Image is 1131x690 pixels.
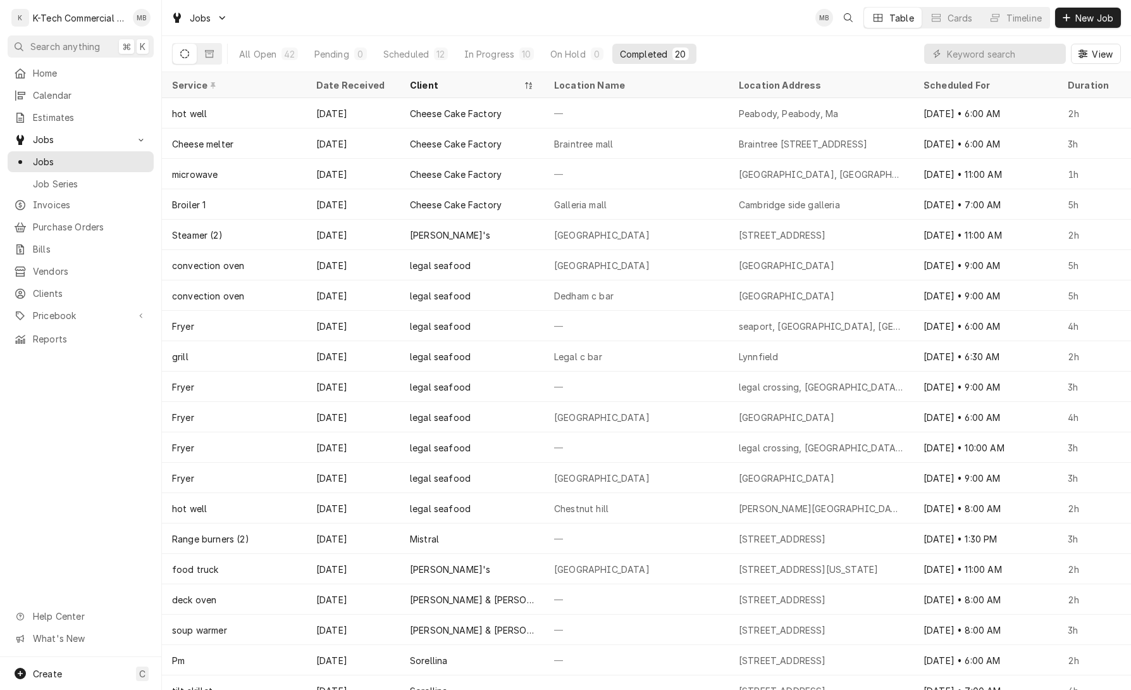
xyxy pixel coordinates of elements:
div: [GEOGRAPHIC_DATA] [739,411,834,424]
div: 3h [1058,524,1131,554]
div: Fryer [172,411,194,424]
div: K [11,9,29,27]
div: Location Name [554,78,716,92]
div: [DATE] [306,98,400,129]
a: Vendors [8,261,154,282]
div: [STREET_ADDRESS][US_STATE] [739,563,878,576]
div: legal seafood [410,350,471,363]
div: legal crossing, [GEOGRAPHIC_DATA], [GEOGRAPHIC_DATA] [739,441,903,455]
div: — [544,524,729,554]
div: [DATE] [306,645,400,675]
div: — [544,615,729,645]
span: Clients [33,287,147,300]
span: What's New [33,632,146,645]
a: Home [8,63,154,84]
div: legal seafood [410,320,471,333]
a: Reports [8,329,154,349]
a: Invoices [8,194,154,215]
div: Mehdi Bazidane's Avatar [133,9,151,27]
div: [DATE] • 11:00 AM [913,159,1058,189]
div: 0 [357,47,364,61]
div: microwave [172,168,218,181]
div: [DATE] [306,372,400,402]
div: [DATE] [306,341,400,372]
span: Help Center [33,610,146,623]
div: [PERSON_NAME][GEOGRAPHIC_DATA], [GEOGRAPHIC_DATA] [739,502,903,515]
div: food truck [172,563,219,576]
div: 5h [1058,250,1131,280]
div: — [544,432,729,463]
span: K [140,40,145,53]
a: Go to Help Center [8,606,154,627]
div: Scheduled [383,47,429,61]
div: legal seafood [410,259,471,272]
div: [DATE] • 1:30 PM [913,524,1058,554]
div: Range burners (2) [172,532,249,546]
div: Location Address [739,78,901,92]
div: [STREET_ADDRESS] [739,593,826,606]
div: Date Received [316,78,387,92]
div: [DATE] • 10:00 AM [913,432,1058,463]
div: Legal c bar [554,350,602,363]
div: [DATE] • 8:00 AM [913,493,1058,524]
div: 1h [1058,159,1131,189]
div: [DATE] • 11:00 AM [913,554,1058,584]
button: Search anything⌘K [8,35,154,58]
div: grill [172,350,188,363]
div: — [544,159,729,189]
div: K-Tech Commercial Kitchen Repair & Maintenance [33,11,126,25]
div: Chestnut hill [554,502,609,515]
div: 3h [1058,129,1131,159]
div: 2h [1058,220,1131,250]
a: Estimates [8,107,154,128]
div: Galleria mall [554,198,607,211]
div: legal crossing, [GEOGRAPHIC_DATA], [GEOGRAPHIC_DATA] [739,380,903,394]
span: Calendar [33,89,147,102]
div: 2h [1058,645,1131,675]
div: Scheduled For [924,78,1045,92]
div: [DATE] [306,554,400,584]
div: 3h [1058,372,1131,402]
a: Go to What's New [8,628,154,649]
div: Mehdi Bazidane's Avatar [815,9,833,27]
input: Keyword search [947,44,1060,64]
div: seaport, [GEOGRAPHIC_DATA], [GEOGRAPHIC_DATA] [739,320,903,333]
span: Vendors [33,265,147,278]
div: [DATE] [306,250,400,280]
div: [GEOGRAPHIC_DATA] [554,259,650,272]
a: Go to Pricebook [8,305,154,326]
div: soup warmer [172,624,227,637]
div: Service [172,78,294,92]
div: [DATE] • 9:00 AM [913,250,1058,280]
div: — [544,98,729,129]
div: [DATE] • 6:00 AM [913,98,1058,129]
div: [DATE] • 9:00 AM [913,463,1058,493]
div: [DATE] • 6:30 AM [913,341,1058,372]
div: — [544,584,729,615]
a: Go to Jobs [8,129,154,150]
div: On Hold [550,47,586,61]
div: Client [410,78,521,92]
div: 3h [1058,615,1131,645]
div: Mistral [410,532,439,546]
div: Timeline [1006,11,1042,25]
div: [DATE] [306,524,400,554]
div: Fryer [172,441,194,455]
div: Table [889,11,914,25]
span: Home [33,66,147,80]
div: Cheese Cake Factory [410,168,502,181]
div: — [544,372,729,402]
div: 5h [1058,189,1131,220]
div: In Progress [464,47,515,61]
div: — [544,645,729,675]
div: Cambridge side galleria [739,198,840,211]
div: 0 [593,47,601,61]
div: [DATE] [306,129,400,159]
div: [DATE] [306,189,400,220]
a: Job Series [8,173,154,194]
span: Purchase Orders [33,220,147,234]
div: [DATE] • 9:00 AM [913,372,1058,402]
span: View [1089,47,1115,61]
div: legal seafood [410,380,471,394]
a: Go to Jobs [166,8,233,28]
